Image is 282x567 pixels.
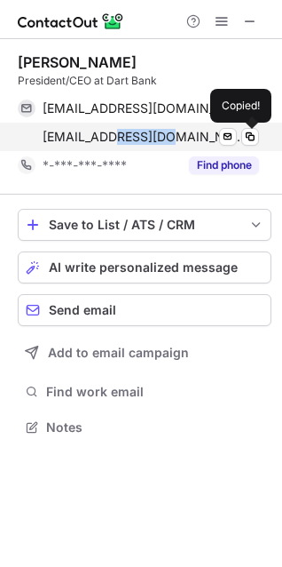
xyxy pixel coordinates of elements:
[18,53,137,71] div: [PERSON_NAME]
[18,294,271,326] button: Send email
[49,303,116,317] span: Send email
[18,415,271,440] button: Notes
[189,156,259,174] button: Reveal Button
[49,260,238,275] span: AI write personalized message
[18,11,124,32] img: ContactOut v5.3.10
[18,252,271,283] button: AI write personalized message
[18,379,271,404] button: Find work email
[49,218,240,232] div: Save to List / ATS / CRM
[43,100,246,116] span: [EMAIL_ADDRESS][DOMAIN_NAME]
[46,384,264,400] span: Find work email
[43,129,246,145] span: [EMAIL_ADDRESS][DOMAIN_NAME]
[48,346,189,360] span: Add to email campaign
[46,419,264,435] span: Notes
[18,337,271,369] button: Add to email campaign
[18,209,271,241] button: save-profile-one-click
[18,73,271,89] div: President/CEO at Dart Bank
